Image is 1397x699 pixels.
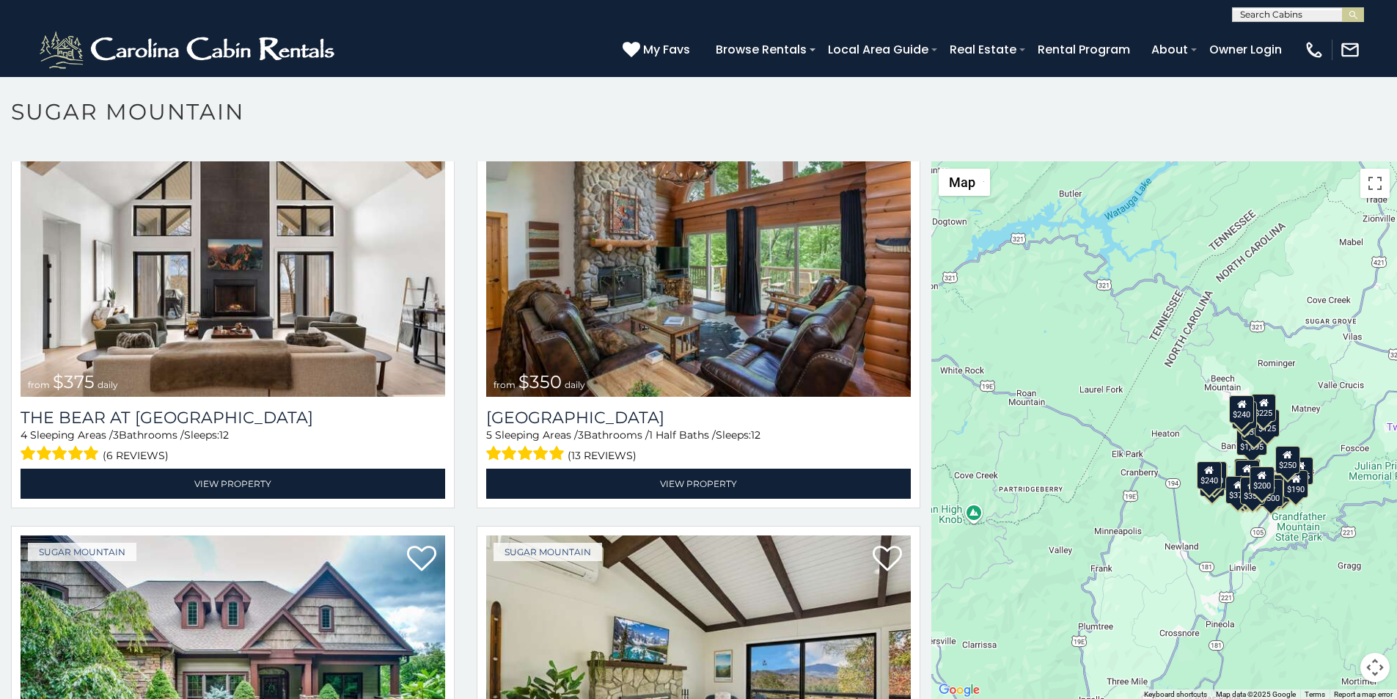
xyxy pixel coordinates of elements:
[28,543,136,561] a: Sugar Mountain
[1252,394,1277,422] div: $225
[21,428,445,465] div: Sleeping Areas / Bathrooms / Sleeps:
[1234,458,1259,486] div: $190
[1202,37,1289,62] a: Owner Login
[821,37,936,62] a: Local Area Guide
[21,408,445,428] h3: The Bear At Sugar Mountain
[1360,653,1390,682] button: Map camera controls
[486,428,492,442] span: 5
[1266,475,1291,502] div: $195
[751,428,760,442] span: 12
[623,40,694,59] a: My Favs
[486,469,911,499] a: View Property
[53,371,95,392] span: $375
[494,379,516,390] span: from
[21,469,445,499] a: View Property
[1197,461,1222,489] div: $240
[1236,428,1267,455] div: $1,095
[494,543,602,561] a: Sugar Mountain
[486,408,911,428] a: [GEOGRAPHIC_DATA]
[1030,37,1137,62] a: Rental Program
[518,371,562,392] span: $350
[1250,466,1275,494] div: $200
[1305,690,1325,698] a: Terms
[1334,690,1393,698] a: Report a map error
[1340,40,1360,60] img: mail-regular-white.png
[28,379,50,390] span: from
[708,37,814,62] a: Browse Rentals
[1235,460,1260,488] div: $300
[568,446,637,465] span: (13 reviews)
[1240,477,1265,505] div: $350
[219,428,229,442] span: 12
[113,428,119,442] span: 3
[103,446,169,465] span: (6 reviews)
[1144,37,1195,62] a: About
[565,379,585,390] span: daily
[1255,409,1280,437] div: $125
[1288,457,1313,485] div: $155
[21,428,27,442] span: 4
[643,40,690,59] span: My Favs
[939,169,990,196] button: Change map style
[949,175,975,190] span: Map
[1304,40,1324,60] img: phone-regular-white.png
[486,112,911,397] img: Grouse Moor Lodge
[486,428,911,465] div: Sleeping Areas / Bathrooms / Sleeps:
[1230,395,1255,423] div: $240
[1275,446,1300,474] div: $250
[21,408,445,428] a: The Bear At [GEOGRAPHIC_DATA]
[1360,169,1390,198] button: Toggle fullscreen view
[407,544,436,575] a: Add to favorites
[1284,470,1309,498] div: $190
[1226,476,1251,504] div: $375
[578,428,584,442] span: 3
[98,379,118,390] span: daily
[649,428,716,442] span: 1 Half Baths /
[942,37,1024,62] a: Real Estate
[37,28,341,72] img: White-1-2.png
[21,112,445,397] a: The Bear At Sugar Mountain from $375 daily
[1216,690,1296,698] span: Map data ©2025 Google
[486,408,911,428] h3: Grouse Moor Lodge
[486,112,911,397] a: Grouse Moor Lodge from $350 daily
[21,112,445,397] img: The Bear At Sugar Mountain
[873,544,902,575] a: Add to favorites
